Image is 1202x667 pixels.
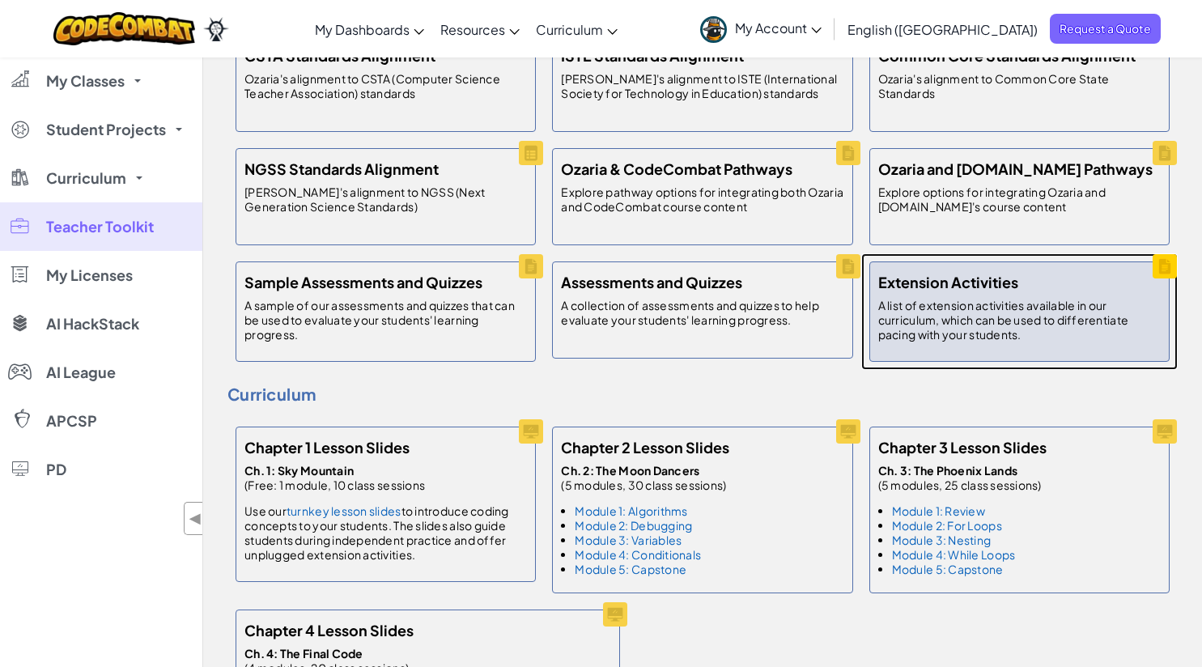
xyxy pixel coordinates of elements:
p: Explore options for integrating Ozaria and [DOMAIN_NAME]'s course content [878,185,1161,214]
span: My Classes [46,74,125,88]
p: A list of extension activities available in our curriculum, which can be used to differentiate pa... [878,298,1161,342]
strong: Ch. 3: The Phoenix Lands [878,463,1017,478]
a: Module 3: Nesting [892,533,992,547]
span: AI HackStack [46,317,139,331]
a: Ozaria and [DOMAIN_NAME] Pathways Explore options for integrating Ozaria and [DOMAIN_NAME]'s cour... [861,140,1178,253]
strong: Ch. 2: The Moon Dancers [561,463,699,478]
a: My Account [692,3,830,54]
p: A collection of assessments and quizzes to help evaluate your students' learning progress. [561,298,843,327]
a: Chapter 3 Lesson Slides Ch. 3: The Phoenix Lands(5 modules, 25 class sessions) Module 1: Review M... [861,418,1178,601]
a: Extension Activities A list of extension activities available in our curriculum, which can be use... [861,253,1178,370]
a: Module 3: Variables [575,533,682,547]
h5: Chapter 2 Lesson Slides [561,435,729,459]
a: Module 4: Conditionals [575,547,701,562]
strong: Ch. 1: Sky Mountain [244,463,354,478]
p: (Free: 1 module, 10 class sessions [244,463,527,492]
img: CodeCombat logo [53,12,195,45]
img: avatar [700,16,727,43]
span: ◀ [189,507,202,530]
img: Ozaria [203,17,229,41]
a: Request a Quote [1050,14,1161,44]
p: (5 modules, 25 class sessions) [878,463,1042,492]
p: Use our to introduce coding concepts to your students. The slides also guide students during inde... [244,503,527,562]
a: Curriculum [528,7,626,51]
h4: Curriculum [227,382,1178,406]
a: Module 4: While Loops [892,547,1016,562]
span: My Licenses [46,268,133,283]
a: Ozaria & CodeCombat Pathways Explore pathway options for integrating both Ozaria and CodeCombat c... [544,140,860,253]
h5: Assessments and Quizzes [561,270,742,294]
a: Module 1: Algorithms [575,503,687,518]
span: Teacher Toolkit [46,219,154,234]
a: ISTE Standards Alignment [PERSON_NAME]'s alignment to ISTE (International Society for Technology ... [544,27,860,140]
a: CSTA Standards Alignment Ozaria's alignment to CSTA (Computer Science Teacher Association) standards [227,27,544,140]
a: Module 2: For Loops [892,518,1002,533]
h5: NGSS Standards Alignment [244,157,439,181]
span: Curriculum [536,21,603,38]
p: Explore pathway options for integrating both Ozaria and CodeCombat course content [561,185,843,214]
span: Student Projects [46,122,166,137]
a: Resources [432,7,528,51]
h5: Chapter 4 Lesson Slides [244,618,414,642]
a: Sample Assessments and Quizzes A sample of our assessments and quizzes that can be used to evalua... [227,253,544,370]
a: Module 1: Review [892,503,985,518]
a: Chapter 2 Lesson Slides Ch. 2: The Moon Dancers(5 modules, 30 class sessions) Module 1: Algorithm... [544,418,860,601]
span: AI League [46,365,116,380]
a: NGSS Standards Alignment [PERSON_NAME]'s alignment to NGSS (Next Generation Science Standards) [227,140,544,253]
h5: Ozaria & CodeCombat Pathways [561,157,792,181]
p: A sample of our assessments and quizzes that can be used to evaluate your students' learning prog... [244,298,527,342]
h5: Sample Assessments and Quizzes [244,270,482,294]
h5: Chapter 1 Lesson Slides [244,435,410,459]
p: [PERSON_NAME]'s alignment to ISTE (International Society for Technology in Education) standards [561,71,843,100]
a: Assessments and Quizzes A collection of assessments and quizzes to help evaluate your students' l... [544,253,860,367]
span: English ([GEOGRAPHIC_DATA]) [847,21,1038,38]
h5: Chapter 3 Lesson Slides [878,435,1047,459]
a: My Dashboards [307,7,432,51]
span: My Dashboards [315,21,410,38]
a: Chapter 1 Lesson Slides Ch. 1: Sky Mountain(Free: 1 module, 10 class sessions Use ourturnkey less... [227,418,544,590]
span: Resources [440,21,505,38]
h5: Extension Activities [878,270,1018,294]
span: Curriculum [46,171,126,185]
h5: Ozaria and [DOMAIN_NAME] Pathways [878,157,1153,181]
a: Module 5: Capstone [575,562,686,576]
p: Ozaria's alignment to Common Core State Standards [878,71,1161,100]
strong: Ch. 4: The Final Code [244,646,363,661]
a: English ([GEOGRAPHIC_DATA]) [839,7,1046,51]
span: My Account [735,19,822,36]
a: Module 5: Capstone [892,562,1004,576]
a: Module 2: Debugging [575,518,692,533]
p: Ozaria's alignment to CSTA (Computer Science Teacher Association) standards [244,71,527,100]
p: (5 modules, 30 class sessions) [561,463,726,492]
a: Common Core Standards Alignment Ozaria's alignment to Common Core State Standards [861,27,1178,140]
p: [PERSON_NAME]'s alignment to NGSS (Next Generation Science Standards) [244,185,527,214]
a: turnkey lesson slides [287,503,401,518]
